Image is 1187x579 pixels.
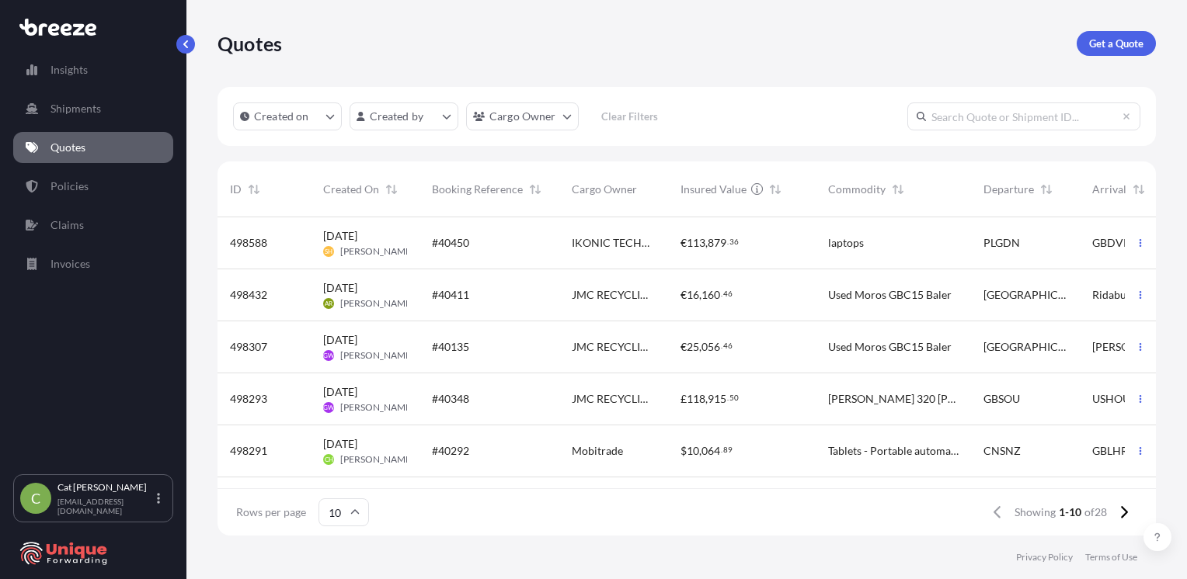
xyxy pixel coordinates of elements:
a: Invoices [13,248,173,279]
span: . [727,395,729,400]
span: 498432 [230,287,267,303]
span: Mobitrade [572,443,623,459]
span: 498293 [230,391,267,407]
p: Quotes [218,31,282,56]
p: Clear Filters [601,109,658,124]
span: AR [325,296,332,311]
span: GW [323,348,334,363]
span: Used Moros GBC15 Baler [828,339,952,355]
span: £ [681,394,687,404]
span: [DATE] [323,384,357,400]
p: Claims [50,217,84,233]
span: 89 [723,447,733,452]
p: Shipments [50,101,101,116]
span: Insured Value [681,182,747,197]
span: 16 [687,289,699,300]
span: 36 [729,239,739,244]
span: Cargo Owner [572,182,637,197]
button: Sort [1037,180,1056,199]
p: Cat [PERSON_NAME] [57,481,154,494]
span: JMC RECYCLING LTD [572,339,656,355]
a: Claims [13,210,173,241]
p: Policies [50,179,89,194]
span: € [681,342,687,352]
span: [DATE] [323,280,357,296]
a: Policies [13,171,173,202]
span: , [705,394,708,404]
span: 113 [687,237,705,248]
span: [PERSON_NAME] [340,349,414,362]
span: 915 [708,394,726,404]
span: , [705,237,708,248]
p: Insights [50,62,88,78]
button: Sort [526,180,545,199]
span: . [721,291,722,296]
span: Departure [983,182,1034,197]
span: 46 [723,343,733,348]
span: [DATE] [323,332,357,348]
span: CNSNZ [983,443,1021,459]
button: createdBy Filter options [350,102,458,130]
p: Created on [254,109,309,124]
span: [PERSON_NAME] [340,245,414,258]
input: Search Quote or Shipment ID... [907,102,1140,130]
span: [PERSON_NAME] [340,297,414,310]
span: #40411 [432,287,469,303]
span: #40450 [432,235,469,251]
span: € [681,289,687,300]
span: 498291 [230,443,267,459]
span: ID [230,182,242,197]
span: IKONIC TECHNOLOGY LIMITED [572,235,656,251]
span: $ [681,446,687,456]
span: Tablets - Portable automatic data-processing machines, weighing not more than 10 kg, consisting o... [828,443,959,459]
span: [GEOGRAPHIC_DATA] [983,287,1067,303]
span: Showing [1015,504,1056,520]
span: Booking Reference [432,182,523,197]
span: [PERSON_NAME] [1092,339,1161,355]
span: 064 [701,446,720,456]
button: Sort [382,180,401,199]
button: Clear Filters [587,104,674,129]
span: 056 [701,342,720,352]
span: 1-10 [1059,504,1081,520]
span: € [681,237,687,248]
p: Created by [370,109,424,124]
span: 10 [687,446,699,456]
span: #40348 [432,391,469,407]
span: Arrival [1092,182,1126,197]
a: Quotes [13,132,173,163]
span: GBLHR [1092,443,1128,459]
span: USHOU [1092,391,1130,407]
button: Sort [245,180,263,199]
a: Privacy Policy [1016,551,1073,563]
a: Terms of Use [1085,551,1137,563]
p: Quotes [50,140,85,155]
img: organization-logo [19,541,109,566]
span: 25 [687,342,699,352]
span: JMC RECYCLING LTD [572,391,656,407]
span: GW [323,400,334,415]
span: GBDVR [1092,235,1130,251]
span: 118 [687,394,705,404]
a: Shipments [13,93,173,124]
span: 498307 [230,339,267,355]
span: [PERSON_NAME] 320 [PERSON_NAME] 407 Shear Used [PERSON_NAME] M20 Can Baler Used Can Sorter 2x [PE... [828,391,959,407]
span: , [699,289,701,300]
span: of 28 [1084,504,1107,520]
button: createdOn Filter options [233,102,342,130]
span: . [721,447,722,452]
span: 879 [708,237,726,248]
span: . [721,343,722,348]
span: #40135 [432,339,469,355]
span: , [699,446,701,456]
p: [EMAIL_ADDRESS][DOMAIN_NAME] [57,497,154,515]
span: CH [325,452,333,467]
span: #40292 [432,443,469,459]
button: Sort [766,180,785,199]
span: [GEOGRAPHIC_DATA] [983,339,1067,355]
span: Used Moros GBC15 Baler [828,287,952,303]
span: , [699,342,701,352]
span: JMC RECYCLING LTD [572,287,656,303]
span: 160 [701,289,720,300]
